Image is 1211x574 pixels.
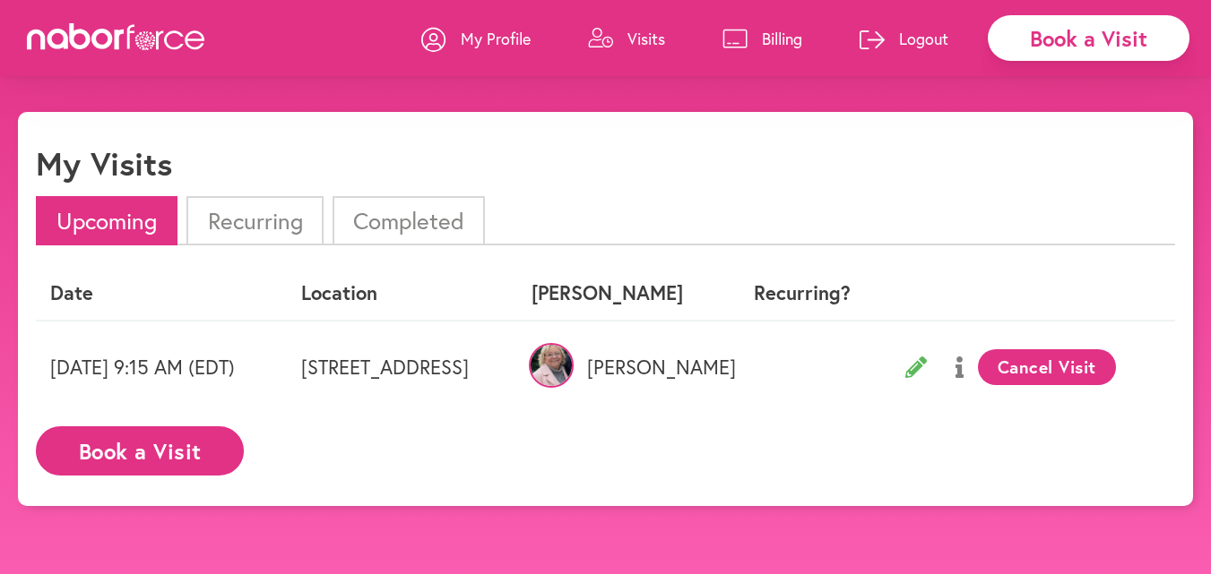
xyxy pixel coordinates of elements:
[588,12,665,65] a: Visits
[532,356,714,379] p: [PERSON_NAME]
[36,144,172,183] h1: My Visits
[860,12,948,65] a: Logout
[762,28,802,49] p: Billing
[529,343,574,388] img: HSf1RpRmSP22OYgFKaW7
[461,28,531,49] p: My Profile
[722,12,802,65] a: Billing
[517,267,729,320] th: [PERSON_NAME]
[36,426,244,475] button: Book a Visit
[287,267,517,320] th: Location
[186,196,323,245] li: Recurring
[36,267,287,320] th: Date
[36,196,177,245] li: Upcoming
[988,15,1189,61] div: Book a Visit
[978,349,1117,385] button: Cancel Visit
[627,28,665,49] p: Visits
[36,440,244,457] a: Book a Visit
[36,321,287,413] td: [DATE] 9:15 AM (EDT)
[287,321,517,413] td: [STREET_ADDRESS]
[421,12,531,65] a: My Profile
[729,267,876,320] th: Recurring?
[333,196,485,245] li: Completed
[899,28,948,49] p: Logout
